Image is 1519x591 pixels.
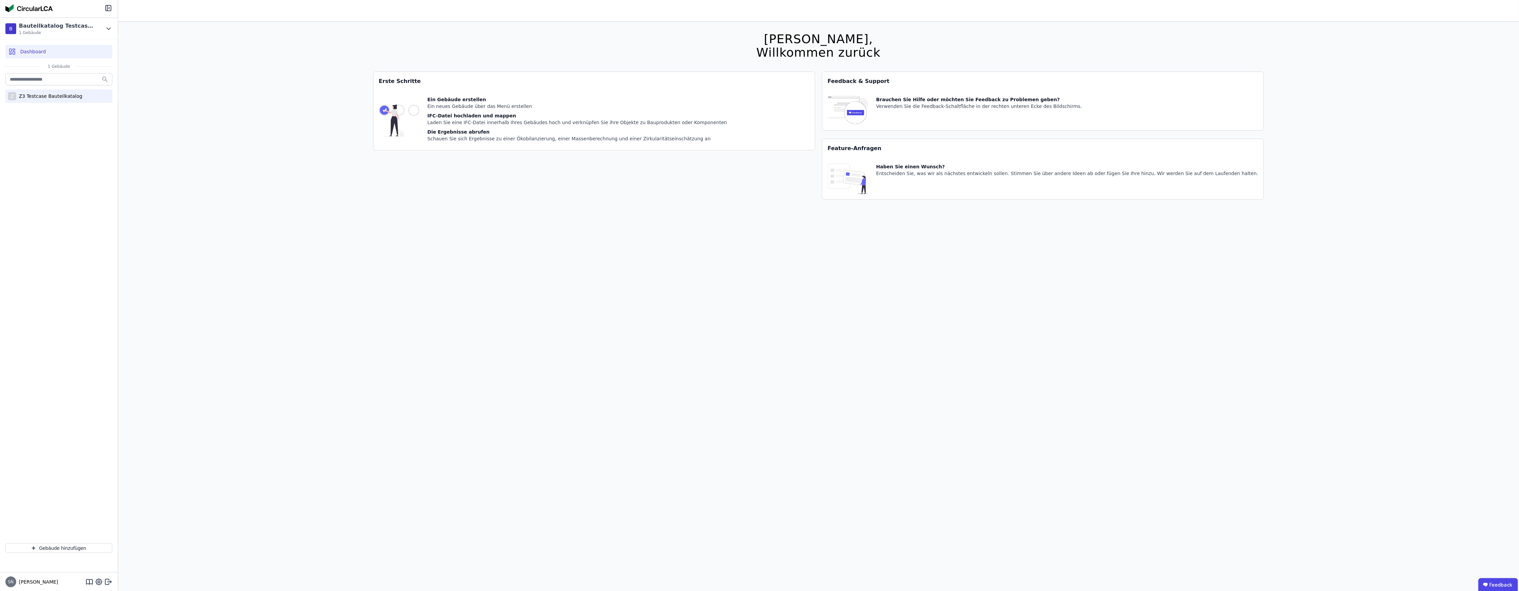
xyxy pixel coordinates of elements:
div: Schauen Sie sich Ergebnisse zu einer Ökobilanzierung, einer Massenberechnung und einer Zirkularit... [427,135,727,142]
div: Die Ergebnisse abrufen [427,129,727,135]
img: getting_started_tile-DrF_GRSv.svg [379,96,419,145]
img: feedback-icon-HCTs5lye.svg [828,96,868,125]
div: Z3 Testcase Bauteilkatalog [16,93,82,100]
div: Erste Schritte [374,72,815,91]
div: Bauteilkatalog Testcase Z3 [19,22,96,30]
span: [PERSON_NAME] [16,579,58,585]
div: IFC-Datei hochladen und mappen [427,112,727,119]
span: Dashboard [20,48,46,55]
div: Brauchen Sie Hilfe oder möchten Sie Feedback zu Problemen geben? [876,96,1082,103]
div: Entscheiden Sie, was wir als nächstes entwickeln sollen. Stimmen Sie über andere Ideen ab oder fü... [876,170,1258,177]
img: feature_request_tile-UiXE1qGU.svg [828,163,868,194]
div: Z [8,92,16,100]
span: SN [8,580,14,584]
div: Ein Gebäude erstellen [427,96,727,103]
span: 1 Gebäude [41,64,77,69]
div: Feedback & Support [822,72,1264,91]
div: Willkommen zurück [756,46,881,59]
button: Gebäude hinzufügen [5,543,112,553]
span: 1 Gebäude [19,30,96,35]
img: Concular [5,4,53,12]
div: Verwenden Sie die Feedback-Schaltfläche in der rechten unteren Ecke des Bildschirms. [876,103,1082,110]
div: [PERSON_NAME], [756,32,881,46]
div: B [5,23,16,34]
div: Laden Sie eine IFC-Datei innerhalb Ihres Gebäudes hoch und verknüpfen Sie ihre Objekte zu Bauprod... [427,119,727,126]
div: Feature-Anfragen [822,139,1264,158]
div: Haben Sie einen Wunsch? [876,163,1258,170]
div: Ein neues Gebäude über das Menü erstellen [427,103,727,110]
